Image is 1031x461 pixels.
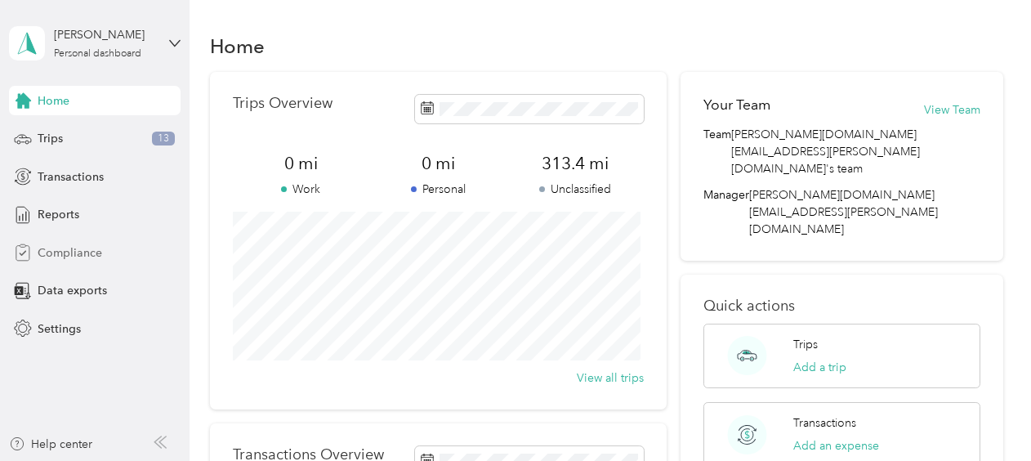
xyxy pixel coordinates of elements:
[507,152,644,175] span: 313.4 mi
[703,298,980,315] p: Quick actions
[793,414,856,432] p: Transactions
[233,95,333,112] p: Trips Overview
[54,49,141,59] div: Personal dashboard
[38,130,63,147] span: Trips
[793,437,879,454] button: Add an expense
[38,92,69,110] span: Home
[577,369,644,387] button: View all trips
[210,38,265,55] h1: Home
[940,369,1031,461] iframe: Everlance-gr Chat Button Frame
[749,188,938,236] span: [PERSON_NAME][DOMAIN_NAME][EMAIL_ADDRESS][PERSON_NAME][DOMAIN_NAME]
[38,168,104,186] span: Transactions
[924,101,980,119] button: View Team
[38,244,102,262] span: Compliance
[703,126,731,177] span: Team
[233,181,370,198] p: Work
[54,26,156,43] div: [PERSON_NAME]
[507,181,644,198] p: Unclassified
[793,359,846,376] button: Add a trip
[9,436,92,453] button: Help center
[703,186,749,238] span: Manager
[38,206,79,223] span: Reports
[233,152,370,175] span: 0 mi
[793,336,818,353] p: Trips
[731,126,980,177] span: [PERSON_NAME][DOMAIN_NAME][EMAIL_ADDRESS][PERSON_NAME][DOMAIN_NAME]'s team
[703,95,770,115] h2: Your Team
[38,320,81,338] span: Settings
[369,181,507,198] p: Personal
[152,132,175,146] span: 13
[369,152,507,175] span: 0 mi
[38,282,107,299] span: Data exports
